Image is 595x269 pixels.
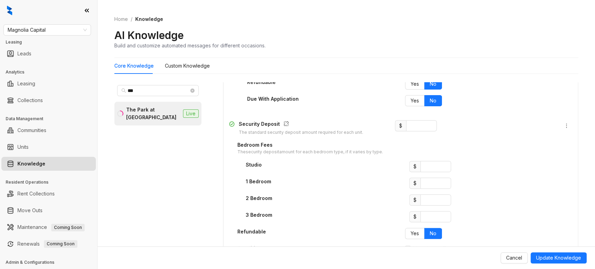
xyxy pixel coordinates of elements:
li: Communities [1,123,96,137]
h3: Leasing [6,39,97,45]
li: Maintenance [1,220,96,234]
div: Build and customize automated messages for different occasions. [114,42,266,49]
span: more [564,123,569,129]
a: Home [113,15,129,23]
a: Move Outs [17,203,43,217]
a: Collections [17,93,43,107]
div: Custom Knowledge [165,62,210,70]
div: 3 Bedroom [246,211,272,219]
span: No [430,98,436,103]
a: Leasing [17,77,35,91]
li: Move Outs [1,203,96,217]
span: search [121,88,126,93]
span: No [430,230,436,236]
span: Upon Lease Termination [411,245,472,252]
div: Security Deposit [239,120,363,129]
h3: Analytics [6,69,97,75]
span: $ [409,211,420,222]
span: Coming Soon [44,240,77,248]
div: Bedroom Fees [237,141,383,149]
a: Leads [17,47,31,61]
a: Units [17,140,29,154]
li: Rent Collections [1,187,96,201]
span: No [430,81,436,87]
a: RenewalsComing Soon [17,237,77,251]
span: $ [395,120,406,131]
div: The standard security deposit amount required for each unit. [239,129,363,136]
li: Units [1,140,96,154]
span: close-circle [190,89,194,93]
div: 2 Bedroom [246,194,272,202]
a: Knowledge [17,157,45,171]
span: Live [183,109,199,118]
li: Leads [1,47,96,61]
a: Rent Collections [17,187,55,201]
li: Knowledge [1,157,96,171]
div: 1 Bedroom [246,178,271,185]
div: Refundable [247,78,276,86]
li: Renewals [1,237,96,251]
a: Communities [17,123,46,137]
img: logo [7,6,12,15]
span: Knowledge [135,16,163,22]
h3: Admin & Configurations [6,259,97,266]
span: $ [409,161,420,172]
div: The security deposit amount for each bedroom type, if it varies by type. [237,149,383,155]
span: Magnolia Capital [8,25,87,35]
div: The Park at [GEOGRAPHIC_DATA] [126,106,180,121]
li: Leasing [1,77,96,91]
h3: Data Management [6,116,97,122]
span: Yes [411,98,419,103]
h2: AI Knowledge [114,29,184,42]
div: Refundable [237,228,266,236]
div: Studio [246,161,262,169]
li: Collections [1,93,96,107]
div: Core Knowledge [114,62,154,70]
span: $ [409,194,420,206]
span: $ [409,178,420,189]
h3: Resident Operations [6,179,97,185]
span: Yes [411,230,419,236]
div: Conditions [237,245,264,252]
li: / [131,15,132,23]
span: Coming Soon [51,224,85,231]
span: Yes [411,81,419,87]
div: Due With Application [247,95,299,103]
